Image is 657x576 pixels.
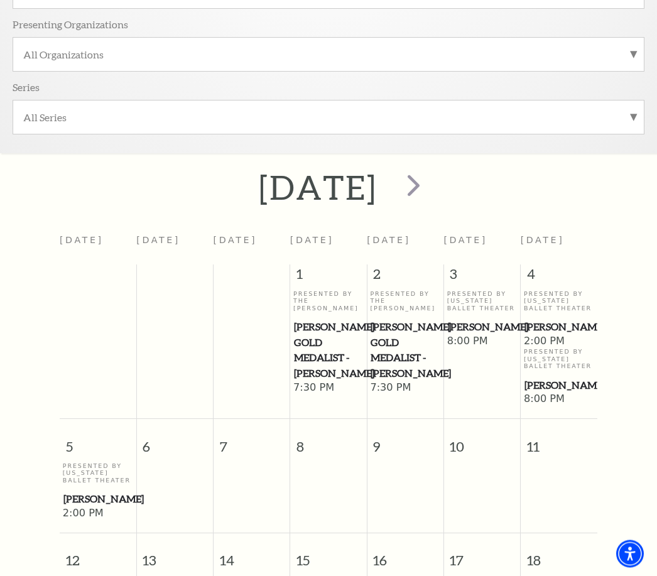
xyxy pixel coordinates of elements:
label: All Organizations [23,48,634,62]
span: 8:00 PM [447,335,518,349]
p: Presented By [US_STATE] Ballet Theater [447,291,518,312]
span: 7:30 PM [370,382,440,396]
div: Accessibility Menu [616,540,644,568]
span: 8:00 PM [524,393,594,407]
span: [PERSON_NAME] Gold Medalist - [PERSON_NAME] [371,320,440,382]
h2: [DATE] [259,168,377,208]
th: [DATE] [136,228,213,265]
p: Series [13,81,40,94]
span: 7 [214,420,290,463]
p: Presented By The [PERSON_NAME] [370,291,440,312]
span: [DATE] [290,236,334,246]
span: [PERSON_NAME] [524,378,594,394]
p: Presenting Organizations [13,18,128,31]
span: 7:30 PM [293,382,364,396]
span: 2:00 PM [524,335,594,349]
span: [DATE] [367,236,411,246]
span: [DATE] [521,236,565,246]
span: [PERSON_NAME] Gold Medalist - [PERSON_NAME] [294,320,363,382]
p: Presented By [US_STATE] Ballet Theater [524,291,594,312]
span: 2:00 PM [63,508,133,521]
span: [PERSON_NAME] [448,320,517,335]
span: 2 [367,265,443,290]
p: Presented By [US_STATE] Ballet Theater [63,463,133,484]
span: 9 [367,420,443,463]
p: Presented By The [PERSON_NAME] [293,291,364,312]
th: [DATE] [214,228,290,265]
span: 1 [290,265,366,290]
p: Presented By [US_STATE] Ballet Theater [524,349,594,370]
span: 10 [444,420,520,463]
span: 8 [290,420,366,463]
span: 4 [521,265,597,290]
th: [DATE] [60,228,136,265]
label: All Series [23,111,634,124]
span: [PERSON_NAME] [524,320,594,335]
span: [PERSON_NAME] [63,492,133,508]
span: 6 [137,420,213,463]
span: [DATE] [443,236,487,246]
button: next [389,166,435,210]
span: 5 [60,420,136,463]
span: 11 [521,420,597,463]
span: 3 [444,265,520,290]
